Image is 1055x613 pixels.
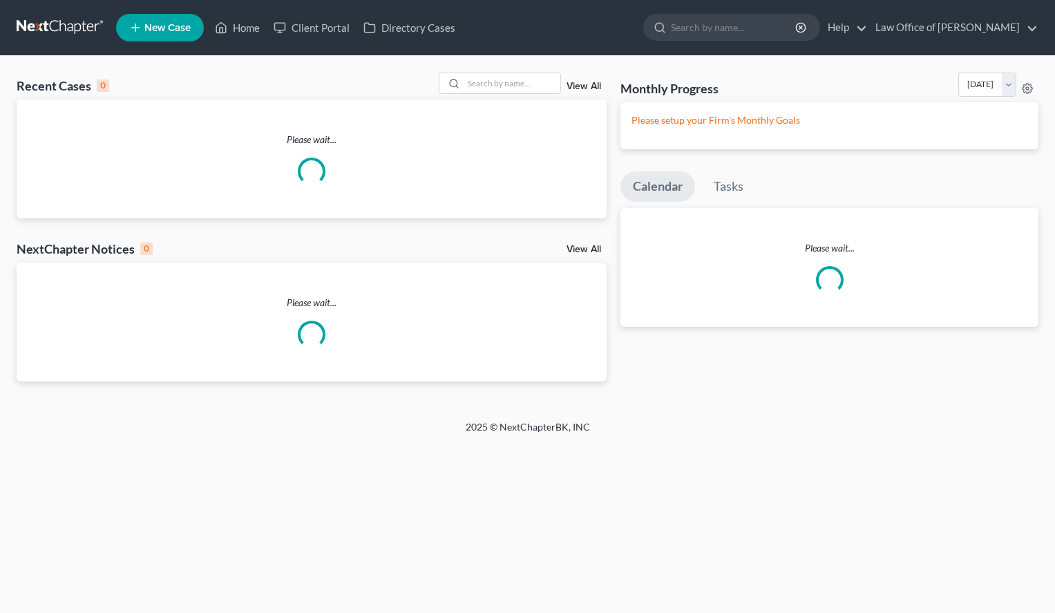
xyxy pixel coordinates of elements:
[357,15,462,40] a: Directory Cases
[208,15,267,40] a: Home
[140,243,153,255] div: 0
[620,171,695,202] a: Calendar
[631,113,1027,127] p: Please setup your Firm's Monthly Goals
[464,73,560,93] input: Search by name...
[144,23,191,33] span: New Case
[821,15,867,40] a: Help
[868,15,1038,40] a: Law Office of [PERSON_NAME]
[671,15,797,40] input: Search by name...
[17,241,153,257] div: NextChapter Notices
[17,77,109,94] div: Recent Cases
[620,241,1038,255] p: Please wait...
[620,80,719,97] h3: Monthly Progress
[17,296,607,310] p: Please wait...
[134,420,922,445] div: 2025 © NextChapterBK, INC
[267,15,357,40] a: Client Portal
[17,133,607,147] p: Please wait...
[701,171,756,202] a: Tasks
[567,82,601,91] a: View All
[567,245,601,254] a: View All
[97,79,109,92] div: 0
